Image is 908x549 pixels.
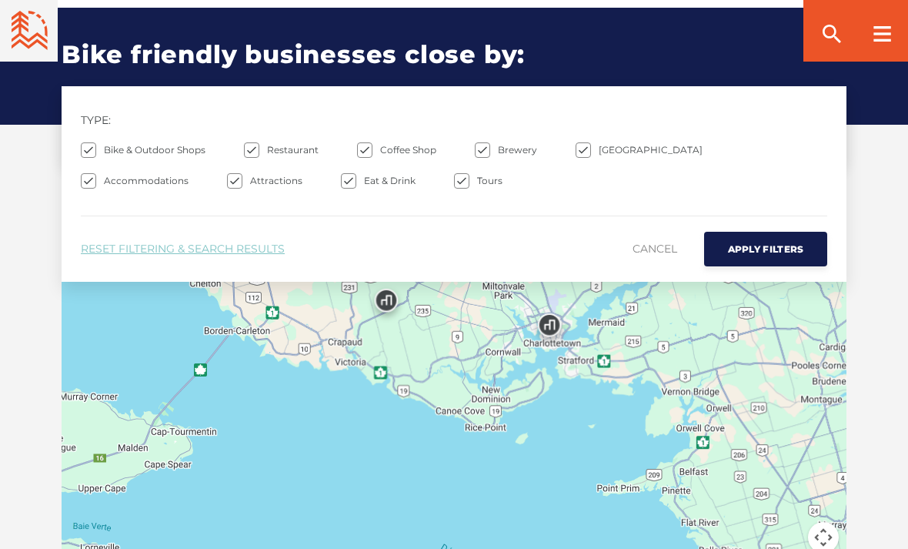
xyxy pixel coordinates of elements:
span: Apply Filters [728,243,804,255]
span: Accommodations [104,175,189,186]
input: Restaurant [244,142,259,158]
ion-icon: search [820,22,844,46]
span: Coffee Shop [380,144,436,156]
label: Type: [81,113,827,127]
input: Brewery [475,142,490,158]
input: [GEOGRAPHIC_DATA] [576,142,591,158]
span: Brewery [498,144,537,156]
span: [GEOGRAPHIC_DATA] [599,144,703,156]
input: Bike & Outdoor Shops [81,142,96,158]
input: Coffee Shop [357,142,372,158]
h2: Bike friendly businesses close by: [62,8,846,125]
a: Cancel [633,234,677,263]
span: Tours [477,175,502,186]
span: Attractions [250,175,302,186]
input: Attractions [227,173,242,189]
button: Apply Filters [704,232,827,266]
span: Restaurant [267,144,319,156]
span: Bike & Outdoor Shops [104,144,205,156]
input: Tours [454,173,469,189]
input: Eat & Drink [341,173,356,189]
a: Reset Filtering & Search Results [81,242,285,256]
input: Accommodations [81,173,96,189]
span: Eat & Drink [364,175,416,186]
